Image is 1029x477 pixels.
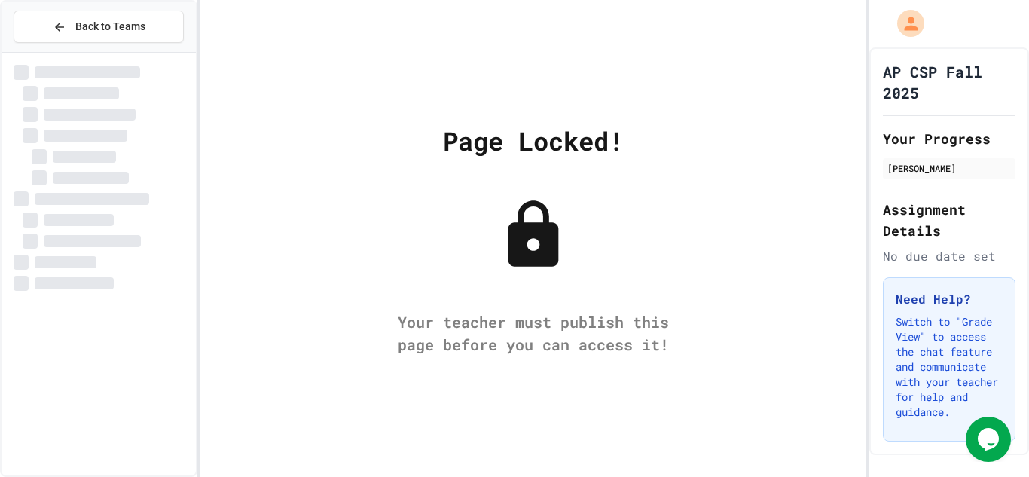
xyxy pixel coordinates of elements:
div: Your teacher must publish this page before you can access it! [383,310,684,356]
div: Page Locked! [443,121,624,160]
h3: Need Help? [896,290,1003,308]
h2: Your Progress [883,128,1015,149]
div: [PERSON_NAME] [887,161,1011,175]
h1: AP CSP Fall 2025 [883,61,1015,103]
p: Switch to "Grade View" to access the chat feature and communicate with your teacher for help and ... [896,314,1003,420]
button: Back to Teams [14,11,184,43]
span: Back to Teams [75,19,145,35]
div: My Account [881,6,928,41]
iframe: chat widget [966,417,1014,462]
h2: Assignment Details [883,199,1015,241]
div: No due date set [883,247,1015,265]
